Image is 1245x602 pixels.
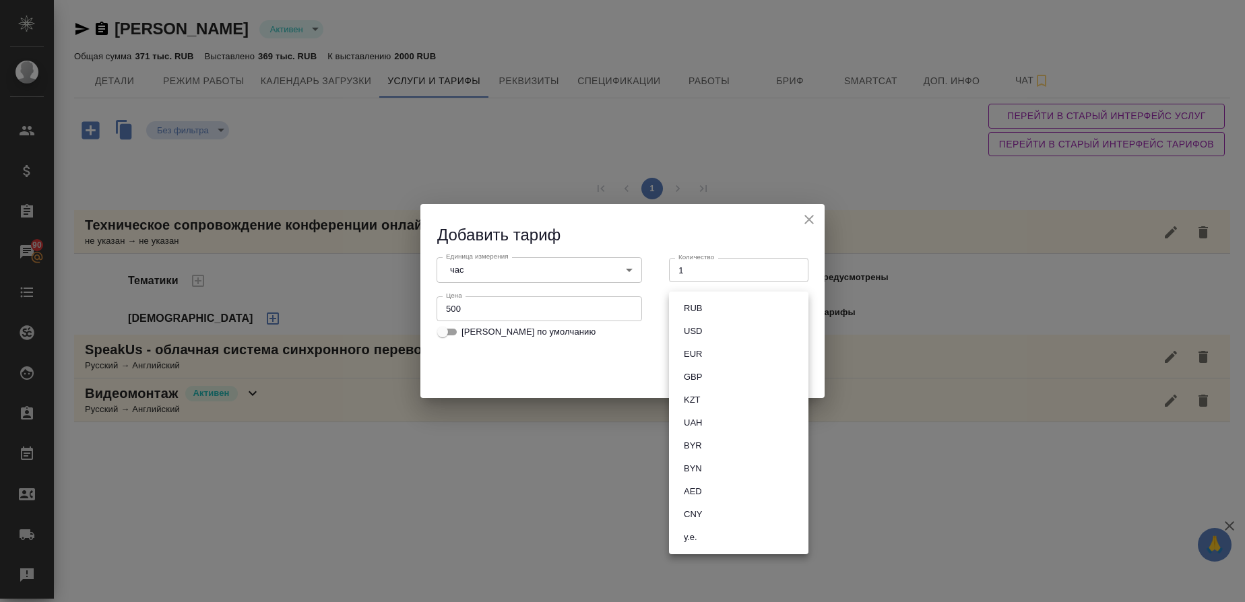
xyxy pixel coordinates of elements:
[680,370,706,384] button: GBP
[680,415,706,430] button: UAH
[680,301,706,316] button: RUB
[680,324,706,339] button: USD
[680,530,701,545] button: у.е.
[680,438,706,453] button: BYR
[680,484,706,499] button: AED
[680,461,706,476] button: BYN
[680,347,706,362] button: EUR
[680,393,705,407] button: KZT
[680,507,706,522] button: CNY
